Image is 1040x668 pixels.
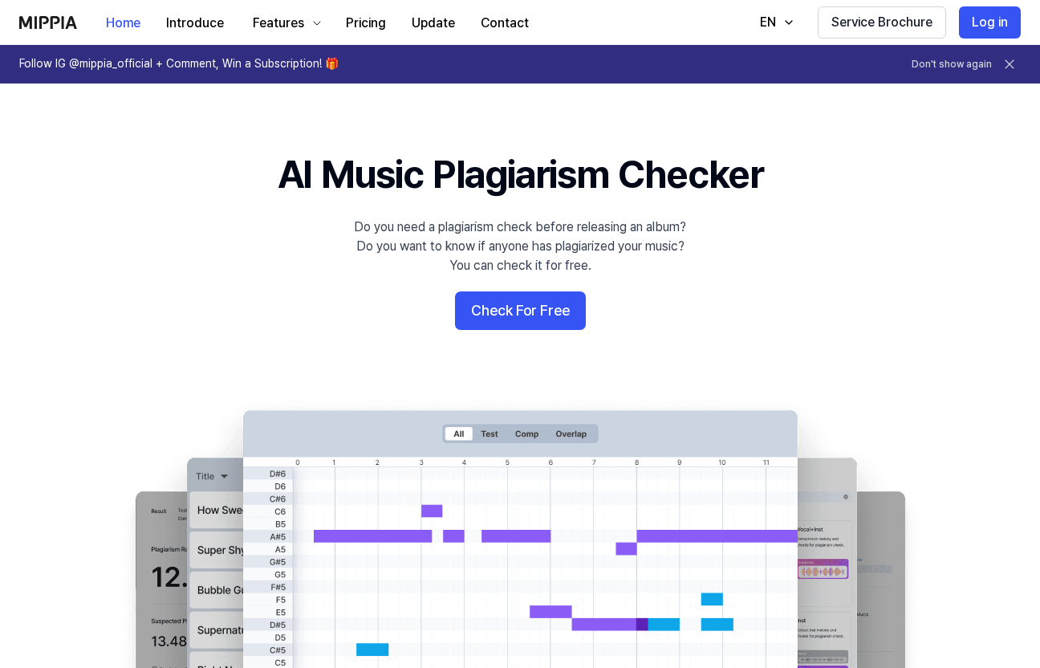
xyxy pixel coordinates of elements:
[399,1,468,45] a: Update
[818,6,946,39] button: Service Brochure
[912,58,992,71] button: Don't show again
[399,7,468,39] button: Update
[333,7,399,39] button: Pricing
[468,7,542,39] button: Contact
[237,7,333,39] button: Features
[153,7,237,39] button: Introduce
[250,14,307,33] div: Features
[744,6,805,39] button: EN
[19,56,339,72] h1: Follow IG @mippia_official + Comment, Win a Subscription! 🎁
[278,148,763,202] h1: AI Music Plagiarism Checker
[455,291,586,330] button: Check For Free
[757,13,779,32] div: EN
[959,6,1021,39] button: Log in
[93,7,153,39] button: Home
[93,1,153,45] a: Home
[354,218,686,275] div: Do you need a plagiarism check before releasing an album? Do you want to know if anyone has plagi...
[19,16,77,29] img: logo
